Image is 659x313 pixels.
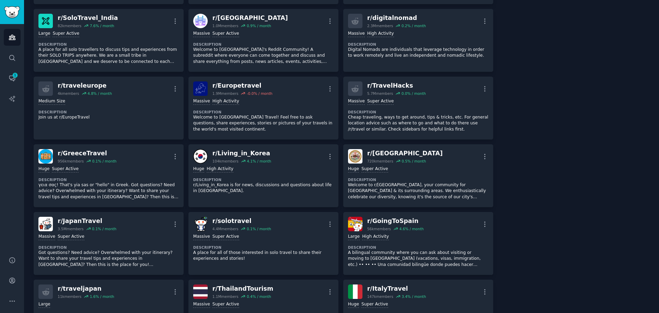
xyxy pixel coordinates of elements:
[90,23,114,28] div: 7.6 % / month
[188,212,338,275] a: solotravelr/solotravel4.4Mmembers0.1% / monthMassiveSuper ActiveDescriptionA place for all of tho...
[348,250,488,268] p: A bilingual community where you can ask about visiting or moving to [GEOGRAPHIC_DATA] (vacations,...
[348,47,488,59] p: Digital Nomads are individuals that leverage technology in order to work remotely and live an ind...
[34,77,184,139] a: r/traveleurope4kmembers4.8% / monthMedium SizeDescriptionJoin us at r/EuropeTravel
[212,301,239,308] div: Super Active
[4,70,21,87] a: 1
[38,114,179,121] p: Join us at r/EuropeTravel
[92,226,116,231] div: 0.1 % / month
[58,14,118,22] div: r/ SoloTravel_India
[193,110,334,114] dt: Description
[90,294,114,299] div: 1.6 % / month
[38,110,179,114] dt: Description
[348,42,488,47] dt: Description
[58,149,116,158] div: r/ GreeceTravel
[212,14,288,22] div: r/ [GEOGRAPHIC_DATA]
[343,212,493,275] a: GoingToSpainr/GoingToSpain56kmembers4.6% / monthLargeHigh ActivityDescriptionA bilingual communit...
[193,245,334,250] dt: Description
[367,217,424,225] div: r/ GoingToSpain
[193,98,210,105] div: Massive
[193,166,204,172] div: Huge
[348,182,488,200] p: Welcome to r/[GEOGRAPHIC_DATA], your community for [GEOGRAPHIC_DATA] & its surrounding areas. We ...
[34,144,184,207] a: GreeceTravelr/GreeceTravel956kmembers0.1% / monthHugeSuper ActiveDescriptionγεια σας! That's yia ...
[402,159,426,164] div: 0.5 % / month
[34,212,184,275] a: JapanTravelr/JapanTravel3.5Mmembers0.1% / monthMassiveSuper ActiveDescriptionGot questions? Need ...
[247,91,273,96] div: -0.0 % / month
[212,149,271,158] div: r/ Living_in_Korea
[38,31,50,37] div: Large
[58,226,84,231] div: 3.5M members
[348,149,362,164] img: boston
[58,159,84,164] div: 956k members
[212,23,239,28] div: 1.0M members
[58,294,81,299] div: 11k members
[88,91,112,96] div: 4.8 % / month
[399,226,424,231] div: 4.6 % / month
[343,9,493,72] a: r/digitalnomad2.3Mmembers0.2% / monthMassiveHigh ActivityDescriptionDigital Nomads are individual...
[58,217,116,225] div: r/ JapanTravel
[247,294,271,299] div: 0.4 % / month
[367,98,394,105] div: Super Active
[38,149,53,164] img: GreeceTravel
[12,73,18,78] span: 1
[367,91,393,96] div: 5.7M members
[348,177,488,182] dt: Description
[361,166,388,172] div: Super Active
[38,166,49,172] div: Huge
[212,234,239,240] div: Super Active
[212,81,273,90] div: r/ Europetravel
[52,166,79,172] div: Super Active
[343,144,493,207] a: bostonr/[GEOGRAPHIC_DATA]720kmembers0.5% / monthHugeSuper ActiveDescriptionWelcome to r/[GEOGRAPH...
[58,234,84,240] div: Super Active
[212,98,239,105] div: High Activity
[247,159,271,164] div: 4.1 % / month
[58,91,79,96] div: 4k members
[212,284,273,293] div: r/ ThailandTourism
[348,217,362,231] img: GoingToSpain
[212,159,239,164] div: 104k members
[38,14,53,28] img: SoloTravel_India
[193,81,208,96] img: Europetravel
[348,166,359,172] div: Huge
[38,234,55,240] div: Massive
[362,234,389,240] div: High Activity
[348,301,359,308] div: Huge
[367,23,393,28] div: 2.3M members
[193,182,334,194] p: r/Living_in_Korea is for news, discussions and questions about life in [GEOGRAPHIC_DATA].
[58,23,81,28] div: 82k members
[212,226,239,231] div: 4.4M members
[38,301,50,308] div: Large
[247,23,271,28] div: 0.9 % / month
[188,77,338,139] a: Europetravelr/Europetravel1.9Mmembers-0.0% / monthMassiveHigh ActivityDescriptionWelcome to [GEOG...
[367,226,391,231] div: 56k members
[193,217,208,231] img: solotravel
[38,98,65,105] div: Medium Size
[367,294,393,299] div: 147k members
[38,182,179,200] p: γεια σας! That's yia sas or "hello" in Greek. Got questions? Need advice? Overwhelmed with your i...
[348,245,488,250] dt: Description
[38,177,179,182] dt: Description
[193,31,210,37] div: Massive
[207,166,233,172] div: High Activity
[212,31,239,37] div: Super Active
[193,114,334,133] p: Welcome to [GEOGRAPHIC_DATA] Travel! Feel free to ask questions, share experiences, stories or pi...
[348,31,365,37] div: Massive
[367,31,394,37] div: High Activity
[92,159,116,164] div: 0.1 % / month
[193,284,208,299] img: ThailandTourism
[193,47,334,65] p: Welcome to [GEOGRAPHIC_DATA]'s Reddit Community! A subreddit where everyone can come together and...
[348,234,360,240] div: Large
[193,14,208,28] img: mumbai
[53,31,79,37] div: Super Active
[402,23,426,28] div: 0.2 % / month
[38,47,179,65] p: A place for all solo travellers to discuss tips and experiences from their SOLO TRIPS anywhere. W...
[367,81,426,90] div: r/ TravelHacks
[367,284,426,293] div: r/ ItalyTravel
[38,250,179,268] p: Got questions? Need advice? Overwhelmed with your itinerary? Want to share your travel tips and e...
[348,110,488,114] dt: Description
[367,159,393,164] div: 720k members
[58,81,112,90] div: r/ traveleurope
[193,250,334,262] p: A place for all of those interested in solo travel to share their experiences and stories!
[212,217,271,225] div: r/ solotravel
[402,294,426,299] div: 3.4 % / month
[402,91,426,96] div: 0.0 % / month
